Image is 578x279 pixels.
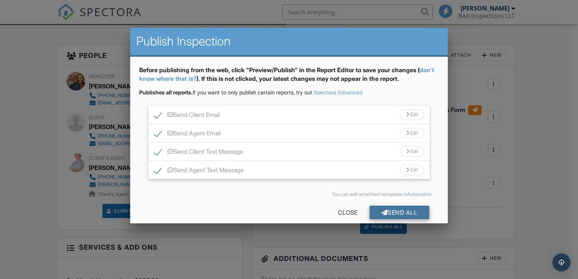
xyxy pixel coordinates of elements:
div: Open Intercom Messenger [552,253,570,271]
a: Automation [407,191,432,197]
div: You can edit email/text templates in . [145,191,433,197]
strong: Publishes all reports. [139,89,193,96]
label: Send Agent Text Message [154,167,244,176]
div: Edit [400,146,424,157]
label: Send Agent Email [154,130,221,139]
div: Close [326,206,370,219]
label: Send Client Text Message [154,148,243,158]
label: Send Client Email [154,111,220,121]
div: Send All [370,206,430,219]
h2: Publish Inspection [136,34,442,49]
div: Before publishing from the web, click "Preview/Publish" in the Report Editor to save your changes... [139,66,439,89]
span: If you want to only publish certain reports, try out [139,89,312,96]
div: Edit [400,128,424,138]
a: Spectora Advanced [314,89,362,96]
div: Edit [400,165,424,175]
div: Edit [400,109,424,120]
a: don't know where that is? [139,66,434,82]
